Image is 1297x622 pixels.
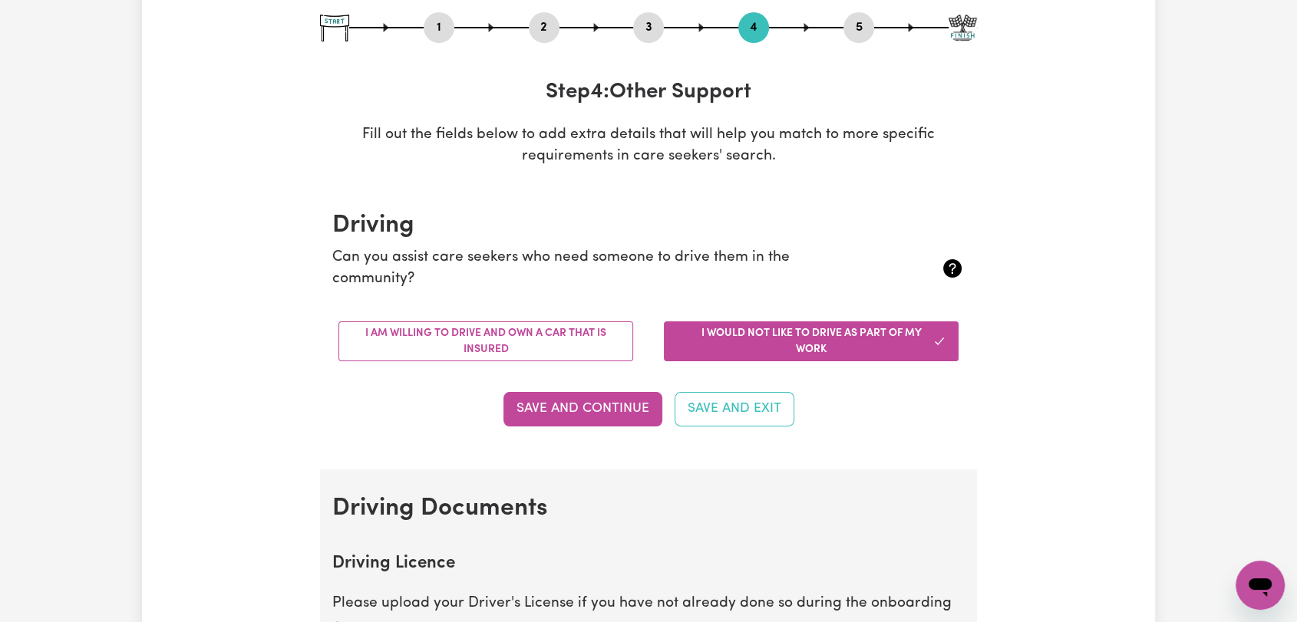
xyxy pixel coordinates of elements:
h2: Driving [332,211,965,240]
button: Go to step 3 [633,18,664,38]
button: Save and Exit [675,392,794,426]
button: I am willing to drive and own a car that is insured [338,321,633,361]
p: Fill out the fields below to add extra details that will help you match to more specific requirem... [320,124,977,169]
iframe: Button to launch messaging window [1236,561,1285,610]
h3: Step 4 : Other Support [320,80,977,106]
button: Go to step 5 [843,18,874,38]
button: I would not like to drive as part of my work [664,321,959,361]
button: Go to step 4 [738,18,769,38]
h2: Driving Documents [332,494,965,523]
button: Go to step 2 [529,18,559,38]
p: Can you assist care seekers who need someone to drive them in the community? [332,247,860,291]
h2: Driving Licence [332,554,965,574]
button: Go to step 1 [424,18,454,38]
button: Save and Continue [503,392,662,426]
